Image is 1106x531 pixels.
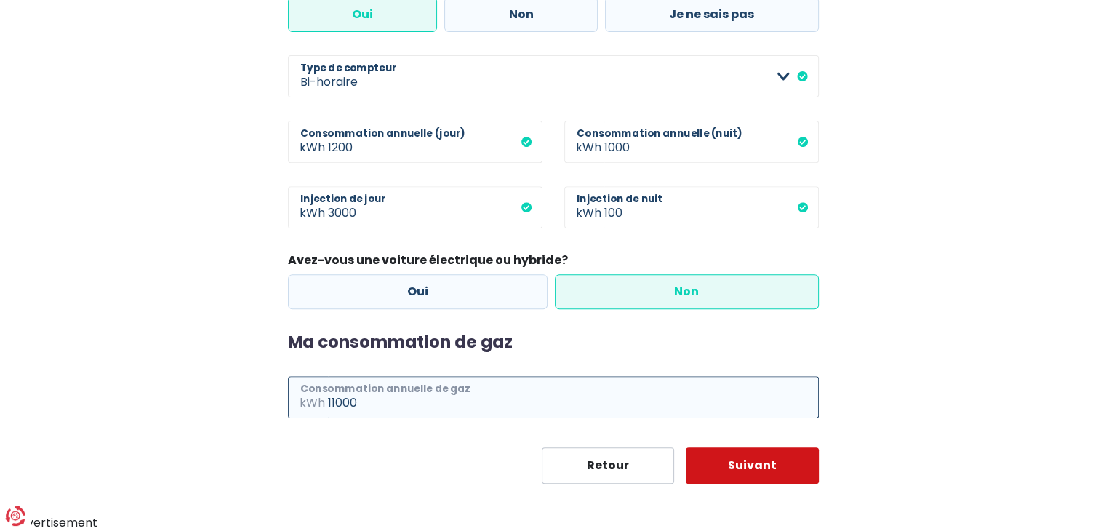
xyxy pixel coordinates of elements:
span: kWh [288,186,328,228]
h2: Ma consommation de gaz [288,332,819,353]
legend: Avez-vous une voiture électrique ou hybride? [288,252,819,274]
span: kWh [564,186,604,228]
span: kWh [564,121,604,163]
span: kWh [288,121,328,163]
label: Non [555,274,819,309]
label: Oui [288,274,548,309]
span: kWh [288,376,328,418]
button: Suivant [686,447,819,484]
button: Retour [542,447,675,484]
